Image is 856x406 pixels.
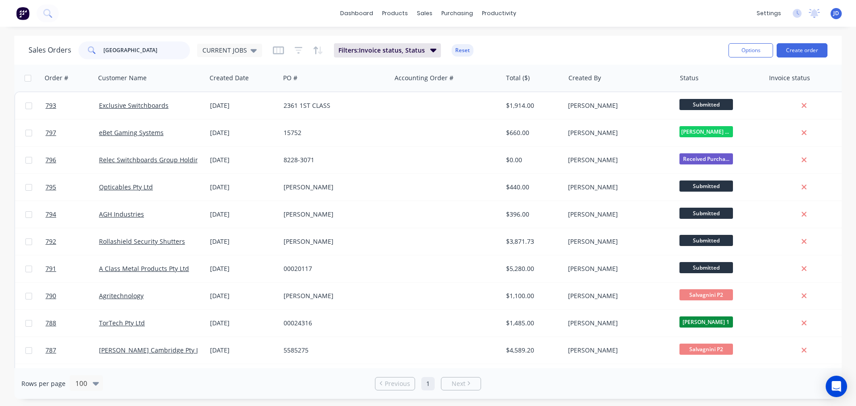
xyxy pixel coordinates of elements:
[210,183,276,192] div: [DATE]
[334,43,441,57] button: Filters:Invoice status, Status
[21,379,66,388] span: Rows per page
[679,262,733,273] span: Submitted
[679,208,733,219] span: Submitted
[679,153,733,164] span: Received Purcha...
[568,74,601,82] div: Created By
[210,346,276,355] div: [DATE]
[103,41,190,59] input: Search...
[452,44,473,57] button: Reset
[283,74,297,82] div: PO #
[210,237,276,246] div: [DATE]
[506,319,558,328] div: $1,485.00
[45,201,99,228] a: 794
[45,283,99,309] a: 790
[506,264,558,273] div: $5,280.00
[99,183,153,191] a: Opticables Pty Ltd
[506,101,558,110] div: $1,914.00
[210,128,276,137] div: [DATE]
[568,183,667,192] div: [PERSON_NAME]
[679,126,733,137] span: [PERSON_NAME] Power C5 C...
[45,228,99,255] a: 792
[284,101,383,110] div: 2361 1ST CLASS
[506,183,558,192] div: $440.00
[45,364,99,391] a: 786
[45,156,56,164] span: 796
[45,310,99,336] a: 788
[441,379,481,388] a: Next page
[45,346,56,355] span: 787
[568,264,667,273] div: [PERSON_NAME]
[45,319,56,328] span: 788
[99,210,144,218] a: AGH Industries
[568,291,667,300] div: [PERSON_NAME]
[728,43,773,57] button: Options
[45,183,56,192] span: 795
[833,9,839,17] span: JD
[568,346,667,355] div: [PERSON_NAME]
[45,237,56,246] span: 792
[45,264,56,273] span: 791
[284,291,383,300] div: [PERSON_NAME]
[375,379,415,388] a: Previous page
[506,237,558,246] div: $3,871.73
[45,74,68,82] div: Order #
[210,291,276,300] div: [DATE]
[99,128,164,137] a: eBet Gaming Systems
[477,7,521,20] div: productivity
[506,291,558,300] div: $1,100.00
[412,7,437,20] div: sales
[679,316,733,328] span: [PERSON_NAME] 1
[679,344,733,355] span: Salvagnini P2
[210,210,276,219] div: [DATE]
[210,156,276,164] div: [DATE]
[338,46,425,55] span: Filters: Invoice status, Status
[29,46,71,54] h1: Sales Orders
[210,101,276,110] div: [DATE]
[826,376,847,397] div: Open Intercom Messenger
[385,379,410,388] span: Previous
[568,101,667,110] div: [PERSON_NAME]
[202,45,247,55] span: CURRENT JOBS
[284,128,383,137] div: 15752
[210,264,276,273] div: [DATE]
[284,319,383,328] div: 00024316
[99,346,206,354] a: [PERSON_NAME] Cambridge Pty Ltd
[568,319,667,328] div: [PERSON_NAME]
[506,74,530,82] div: Total ($)
[45,128,56,137] span: 797
[679,235,733,246] span: Submitted
[679,289,733,300] span: Salvagnini P2
[99,237,185,246] a: Rollashield Security Shutters
[45,291,56,300] span: 790
[284,156,383,164] div: 8228-3071
[45,337,99,364] a: 787
[679,180,733,192] span: Submitted
[99,101,169,110] a: Exclusive Switchboards
[568,210,667,219] div: [PERSON_NAME]
[769,74,810,82] div: Invoice status
[679,99,733,110] span: Submitted
[45,101,56,110] span: 793
[680,74,699,82] div: Status
[98,74,147,82] div: Customer Name
[45,255,99,282] a: 791
[284,210,383,219] div: [PERSON_NAME]
[99,291,144,300] a: Agritechnology
[284,183,383,192] div: [PERSON_NAME]
[506,156,558,164] div: $0.00
[506,210,558,219] div: $396.00
[371,377,485,390] ul: Pagination
[506,128,558,137] div: $660.00
[45,174,99,201] a: 795
[777,43,827,57] button: Create order
[395,74,453,82] div: Accounting Order #
[284,264,383,273] div: 00020117
[45,92,99,119] a: 793
[568,156,667,164] div: [PERSON_NAME]
[421,377,435,390] a: Page 1 is your current page
[752,7,786,20] div: settings
[452,379,465,388] span: Next
[568,128,667,137] div: [PERSON_NAME]
[16,7,29,20] img: Factory
[378,7,412,20] div: products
